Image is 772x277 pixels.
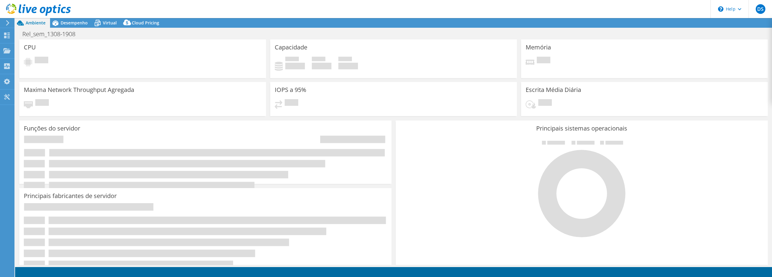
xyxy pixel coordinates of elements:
span: Pendente [285,99,298,107]
span: Pendente [537,57,550,65]
span: Pendente [35,99,49,107]
h3: Funções do servidor [24,125,80,132]
h3: Escrita Média Diária [526,87,581,93]
span: Desempenho [61,20,88,26]
h4: 0 GiB [285,63,305,69]
h3: Maxima Network Throughput Agregada [24,87,134,93]
h1: Rel_sem_1308-1908 [20,31,85,37]
span: Total [338,57,352,63]
span: Disponível [312,57,325,63]
h3: Capacidade [275,44,307,51]
span: Ambiente [26,20,46,26]
h3: Principais sistemas operacionais [400,125,763,132]
span: DS [756,4,765,14]
h3: CPU [24,44,36,51]
span: Virtual [103,20,117,26]
span: Pendente [35,57,48,65]
span: Usado [285,57,299,63]
span: Cloud Pricing [132,20,159,26]
svg: \n [718,6,723,12]
h4: 0 GiB [338,63,358,69]
h3: Principais fabricantes de servidor [24,193,117,199]
span: Pendente [538,99,552,107]
h3: Memória [526,44,551,51]
h3: IOPS a 95% [275,87,306,93]
h4: 0 GiB [312,63,331,69]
